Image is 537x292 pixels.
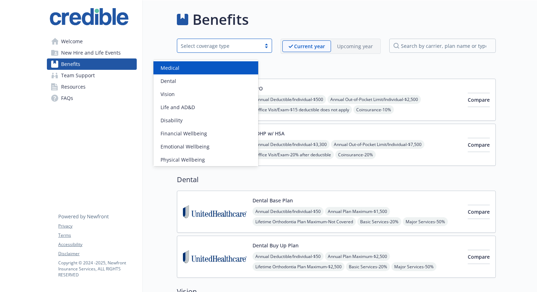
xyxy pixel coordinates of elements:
[403,217,448,226] span: Major Services - 50%
[253,262,345,271] span: Lifetime Orthodontia Plan Maximum - $2,500
[391,262,436,271] span: Major Services - 50%
[253,217,356,226] span: Lifetime Orthodontia Plan Maximum - Not Covered
[357,217,401,226] span: Basic Services - 20%
[58,232,136,238] a: Terms
[468,138,490,152] button: Compare
[161,117,183,124] span: Disability
[47,47,137,58] a: New Hire and Life Events
[177,174,496,185] h2: Dental
[161,103,195,111] span: Life and AD&D
[58,223,136,229] a: Privacy
[58,260,136,278] p: Copyright © 2024 - 2025 , Newfront Insurance Services, ALL RIGHTS RESERVED
[58,251,136,257] a: Disclaimer
[177,62,496,73] h2: Medical
[253,140,330,149] span: Annual Deductible/Individual - $3,300
[161,77,176,85] span: Dental
[161,64,179,72] span: Medical
[331,140,424,149] span: Annual Out-of-Pocket Limit/Individual - $7,500
[161,130,207,137] span: Financial Wellbeing
[58,241,136,248] a: Accessibility
[468,208,490,215] span: Compare
[327,95,421,104] span: Annual Out-of-Pocket Limit/Individual - $2,500
[253,105,352,114] span: Office Visit/Exam - $15 deductible does not apply
[253,207,324,216] span: Annual Deductible/Individual - $50
[253,130,284,137] button: HDHP w/ HSA
[47,58,137,70] a: Benefits
[47,92,137,104] a: FAQs
[335,150,376,159] span: Coinsurance - 20%
[161,156,205,163] span: Physical Wellbeing
[161,143,210,150] span: Emotional Wellbeing
[61,58,80,70] span: Benefits
[47,70,137,81] a: Team Support
[325,207,390,216] span: Annual Plan Maximum - $1,500
[468,141,490,148] span: Compare
[346,262,390,271] span: Basic Services - 20%
[468,205,490,219] button: Compare
[468,253,490,260] span: Compare
[353,105,394,114] span: Coinsurance - 10%
[294,43,325,50] p: Current year
[61,70,95,81] span: Team Support
[253,150,334,159] span: Office Visit/Exam - 20% after deductible
[61,92,73,104] span: FAQs
[253,252,324,261] span: Annual Deductible/Individual - $50
[468,96,490,103] span: Compare
[468,93,490,107] button: Compare
[47,81,137,92] a: Resources
[181,42,257,50] div: Select coverage type
[161,90,175,98] span: Vision
[61,47,121,58] span: New Hire and Life Events
[192,9,249,30] h1: Benefits
[183,197,247,227] img: United Healthcare Insurance Company carrier logo
[468,250,490,264] button: Compare
[47,36,137,47] a: Welcome
[183,242,247,272] img: United Healthcare Insurance Company carrier logo
[337,43,373,50] p: Upcoming year
[253,242,299,249] button: Dental Buy Up Plan
[325,252,390,261] span: Annual Plan Maximum - $2,500
[253,95,326,104] span: Annual Deductible/Individual - $500
[61,81,86,92] span: Resources
[389,39,496,53] input: search by carrier, plan name or type
[61,36,83,47] span: Welcome
[253,197,293,204] button: Dental Base Plan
